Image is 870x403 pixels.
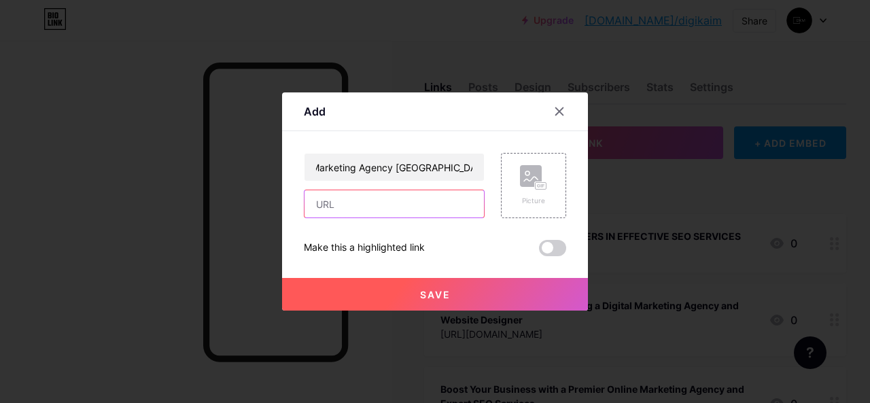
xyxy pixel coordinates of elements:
span: Save [420,289,451,300]
input: Title [304,154,484,181]
input: URL [304,190,484,217]
div: Add [304,103,326,120]
div: Make this a highlighted link [304,240,425,256]
button: Save [282,278,588,311]
div: Picture [520,196,547,206]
